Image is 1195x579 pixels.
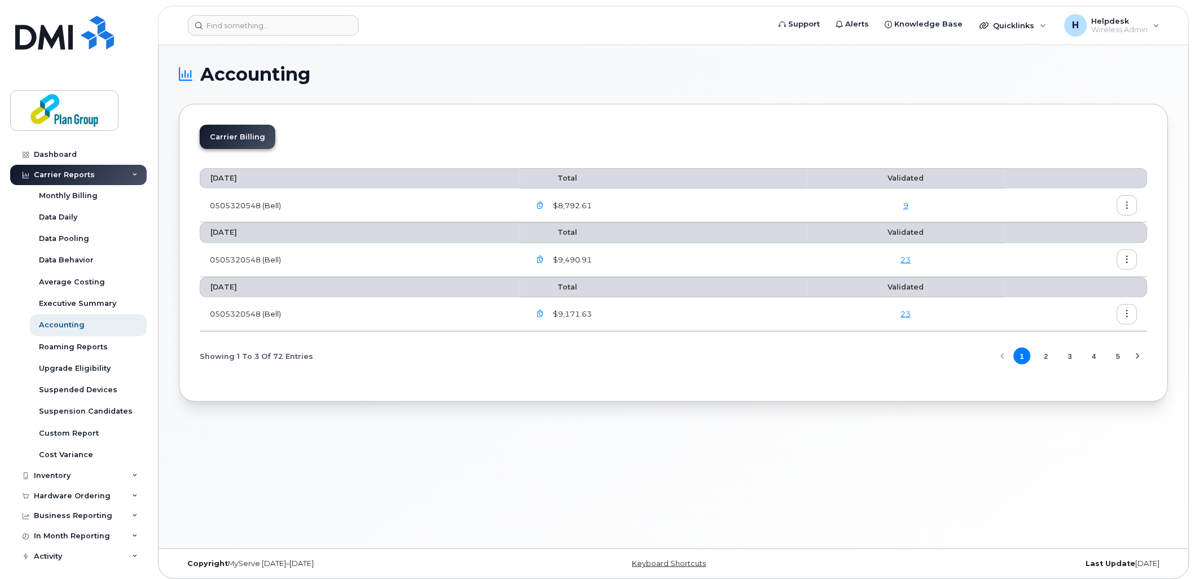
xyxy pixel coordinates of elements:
span: Accounting [200,66,310,83]
button: Page 2 [1038,348,1055,365]
span: $9,171.63 [551,309,592,319]
th: [DATE] [200,168,520,188]
strong: Copyright [187,559,228,568]
a: Keyboard Shortcuts [632,559,706,568]
span: $8,792.61 [551,200,592,211]
strong: Last Update [1086,559,1136,568]
th: Validated [807,277,1005,297]
span: Total [530,283,577,291]
button: Page 5 [1110,348,1127,365]
a: 23 [901,309,911,318]
span: Total [530,228,577,236]
button: Page 3 [1062,348,1079,365]
button: Page 1 [1014,348,1031,365]
div: [DATE] [838,559,1168,568]
div: MyServe [DATE]–[DATE] [179,559,509,568]
a: 23 [901,255,911,264]
th: Validated [807,168,1005,188]
span: $9,490.91 [551,255,592,265]
th: [DATE] [200,222,520,243]
td: 0505320548 (Bell) [200,188,520,222]
th: Validated [807,222,1005,243]
th: [DATE] [200,277,520,297]
button: Page 4 [1086,348,1103,365]
td: 0505320548 (Bell) [200,243,520,277]
td: 0505320548 (Bell) [200,297,520,331]
button: Next Page [1130,348,1146,365]
span: Total [530,174,577,182]
span: Showing 1 To 3 Of 72 Entries [200,348,313,365]
a: 9 [904,201,909,210]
